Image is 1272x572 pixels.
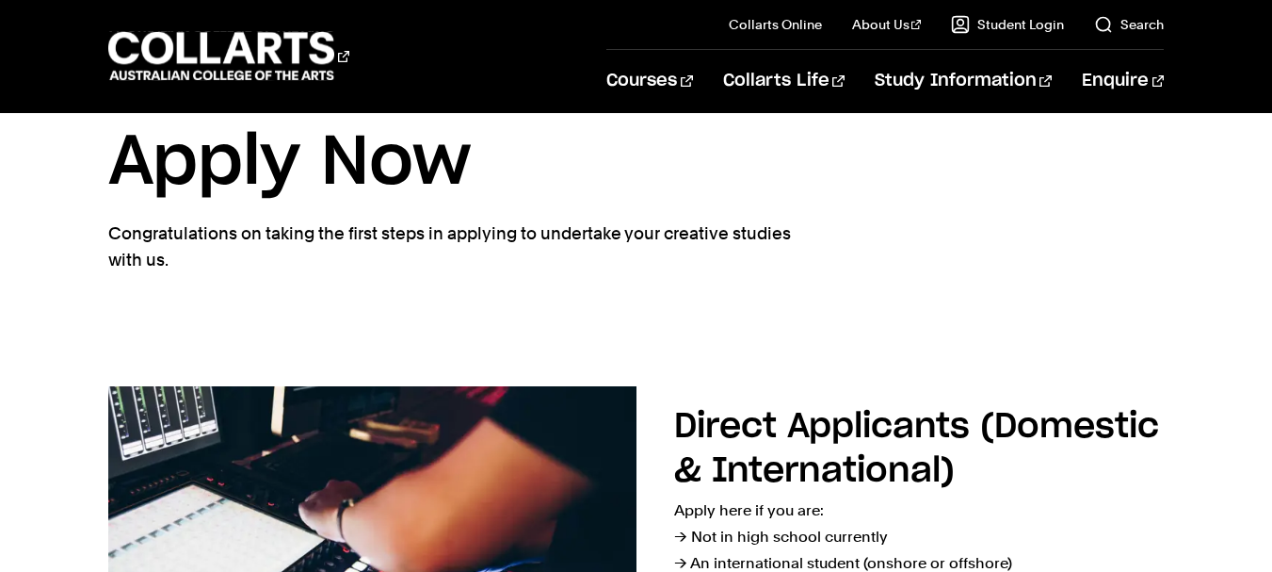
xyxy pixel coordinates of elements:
[108,221,796,273] p: Congratulations on taking the first steps in applying to undertake your creative studies with us.
[875,50,1052,112] a: Study Information
[1094,15,1164,34] a: Search
[108,121,1164,205] h1: Apply Now
[108,29,349,83] div: Go to homepage
[1082,50,1164,112] a: Enquire
[723,50,845,112] a: Collarts Life
[674,410,1159,488] h2: Direct Applicants (Domestic & International)
[729,15,822,34] a: Collarts Online
[606,50,692,112] a: Courses
[852,15,922,34] a: About Us
[951,15,1064,34] a: Student Login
